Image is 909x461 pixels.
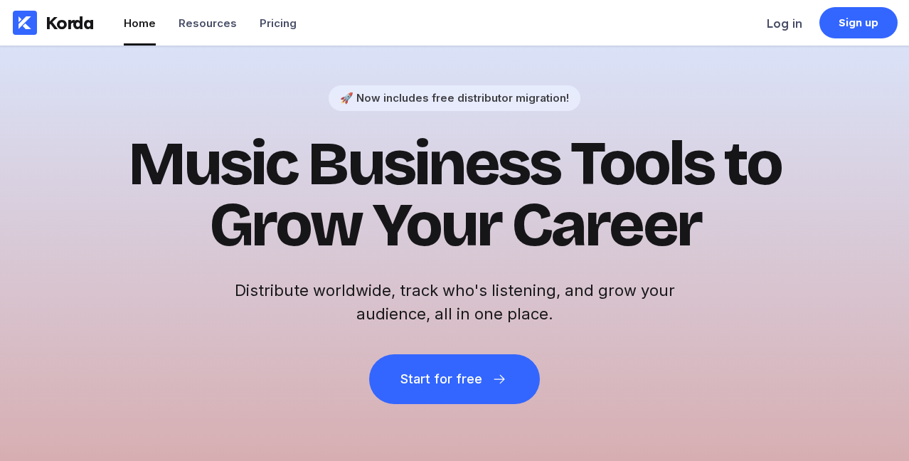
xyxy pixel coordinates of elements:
h2: Distribute worldwide, track who's listening, and grow your audience, all in one place. [227,279,682,326]
div: Log in [767,16,802,31]
div: Pricing [260,16,297,30]
div: Korda [46,12,94,33]
div: 🚀 Now includes free distributor migration! [340,91,569,105]
h1: Music Business Tools to Grow Your Career [106,134,803,256]
div: Home [124,16,156,30]
button: Start for free [369,354,540,404]
a: Sign up [819,7,898,38]
div: Start for free [400,372,482,386]
div: Sign up [839,16,879,30]
div: Resources [179,16,237,30]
